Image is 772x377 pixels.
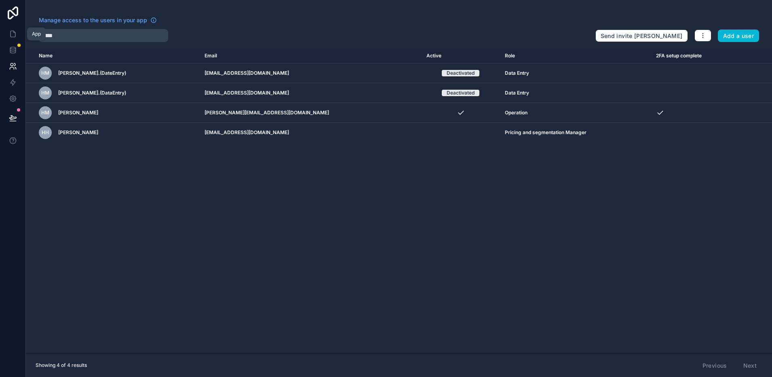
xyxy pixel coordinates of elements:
[42,129,49,136] span: HH
[447,70,475,76] div: Deactivated
[58,70,126,76] span: [PERSON_NAME].(DateEntry)
[651,48,743,63] th: 2FA setup complete
[200,103,422,123] td: [PERSON_NAME][EMAIL_ADDRESS][DOMAIN_NAME]
[41,90,49,96] span: HM
[58,110,98,116] span: [PERSON_NAME]
[505,90,529,96] span: Data Entry
[26,48,772,354] div: scrollable content
[41,110,49,116] span: HM
[200,123,422,143] td: [EMAIL_ADDRESS][DOMAIN_NAME]
[500,48,651,63] th: Role
[595,29,688,42] button: Send invite [PERSON_NAME]
[505,70,529,76] span: Data Entry
[39,16,157,24] a: Manage access to the users in your app
[32,31,41,37] div: App
[58,129,98,136] span: [PERSON_NAME]
[58,90,126,96] span: [PERSON_NAME].(DataEntry)
[422,48,500,63] th: Active
[505,129,586,136] span: Pricing and segmentation Manager
[200,83,422,103] td: [EMAIL_ADDRESS][DOMAIN_NAME]
[200,48,422,63] th: Email
[200,63,422,83] td: [EMAIL_ADDRESS][DOMAIN_NAME]
[39,16,147,24] span: Manage access to the users in your app
[505,110,527,116] span: Operation
[718,29,759,42] button: Add a user
[26,48,200,63] th: Name
[447,90,475,96] div: Deactivated
[36,362,87,369] span: Showing 4 of 4 results
[41,70,49,76] span: HM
